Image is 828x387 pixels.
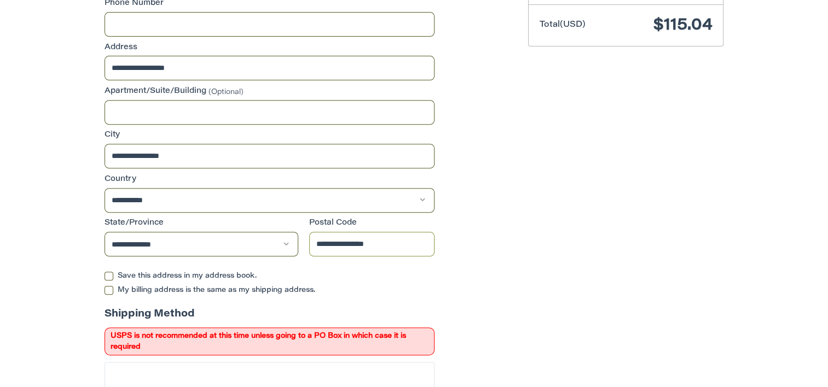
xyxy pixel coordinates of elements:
[540,21,586,29] span: Total (USD)
[105,286,435,295] label: My billing address is the same as my shipping address.
[209,88,244,95] small: (Optional)
[105,130,435,141] label: City
[105,174,435,185] label: Country
[105,218,298,229] label: State/Province
[105,307,195,327] legend: Shipping Method
[309,218,435,229] label: Postal Code
[105,327,435,355] span: USPS is not recommended at this time unless going to a PO Box in which case it is required
[105,272,435,280] label: Save this address in my address book.
[653,17,713,34] span: $115.04
[105,42,435,54] label: Address
[105,86,435,97] label: Apartment/Suite/Building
